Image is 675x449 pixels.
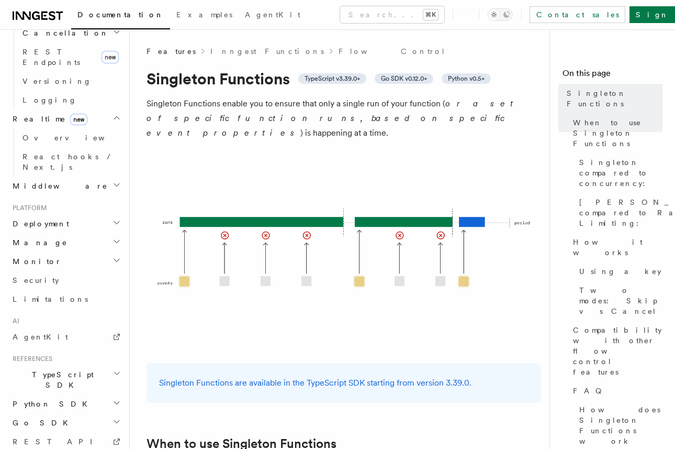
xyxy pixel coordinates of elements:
[8,355,52,363] span: References
[575,281,662,321] a: Two modes: Skip vs Cancel
[22,48,80,67] span: REST Endpoints
[159,376,528,390] p: Singleton Functions are available in the TypeScript SDK starting from version 3.39.0.
[569,381,662,400] a: FAQ
[569,321,662,381] a: Compatibility with other flow control features
[8,256,62,267] span: Monitor
[8,317,19,325] span: AI
[8,418,74,428] span: Go SDK
[567,88,662,109] span: Singleton Functions
[147,96,541,140] p: Singleton Functions enable you to ensure that only a single run of your function ( ) is happening...
[8,214,123,233] button: Deployment
[70,114,87,125] span: new
[13,276,59,284] span: Security
[8,369,113,390] span: TypeScript SDK
[22,77,92,85] span: Versioning
[18,147,123,177] a: React hooks / Next.js
[340,6,444,23] button: Search...⌘K
[13,437,102,446] span: REST API
[575,193,662,233] a: [PERSON_NAME] compared to Rate Limiting:
[8,413,123,432] button: Go SDK
[305,74,360,83] span: TypeScript v3.39.0+
[176,10,232,19] span: Examples
[579,157,662,189] span: Singleton compared to concurrency:
[8,399,94,409] span: Python SDK
[530,6,625,23] a: Contact sales
[575,262,662,281] a: Using a key
[8,365,123,395] button: TypeScript SDK
[8,233,123,252] button: Manage
[210,46,324,57] a: Inngest Functions
[18,24,123,42] button: Cancellation
[562,67,662,84] h4: On this page
[423,9,438,20] kbd: ⌘K
[239,3,307,28] a: AgentKit
[18,28,109,38] span: Cancellation
[147,153,541,351] img: Singleton Functions only process one run at a time.
[8,177,123,195] button: Middleware
[77,10,164,19] span: Documentation
[22,96,77,104] span: Logging
[13,295,88,303] span: Limitations
[8,109,123,128] button: Realtimenew
[22,152,115,171] span: React hooks / Next.js
[579,285,662,316] span: Two modes: Skip vs Cancel
[8,290,123,309] a: Limitations
[18,72,123,91] a: Versioning
[573,237,662,258] span: How it works
[147,69,541,88] h1: Singleton Functions
[8,204,47,212] span: Platform
[71,3,170,29] a: Documentation
[8,181,108,191] span: Middleware
[573,117,662,149] span: When to use Singleton Functions
[147,46,196,57] span: Features
[8,271,123,290] a: Security
[573,325,662,377] span: Compatibility with other flow control features
[22,134,130,142] span: Overview
[18,42,123,72] a: REST Endpointsnew
[8,237,67,248] span: Manage
[18,91,123,109] a: Logging
[18,128,123,147] a: Overview
[8,218,69,229] span: Deployment
[8,327,123,346] a: AgentKit
[575,153,662,193] a: Singleton compared to concurrency:
[8,395,123,413] button: Python SDK
[579,266,661,277] span: Using a key
[245,10,300,19] span: AgentKit
[8,128,123,177] div: Realtimenew
[381,74,427,83] span: Go SDK v0.12.0+
[573,386,607,396] span: FAQ
[13,333,68,341] span: AgentKit
[8,114,87,124] span: Realtime
[8,252,123,271] button: Monitor
[102,51,119,63] span: new
[562,84,662,113] a: Singleton Functions
[448,74,485,83] span: Python v0.5+
[569,113,662,153] a: When to use Singleton Functions
[147,98,518,138] em: or a set of specific function runs, based on specific event properties
[339,46,446,57] a: Flow Control
[170,3,239,28] a: Examples
[488,8,513,21] button: Toggle dark mode
[569,233,662,262] a: How it works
